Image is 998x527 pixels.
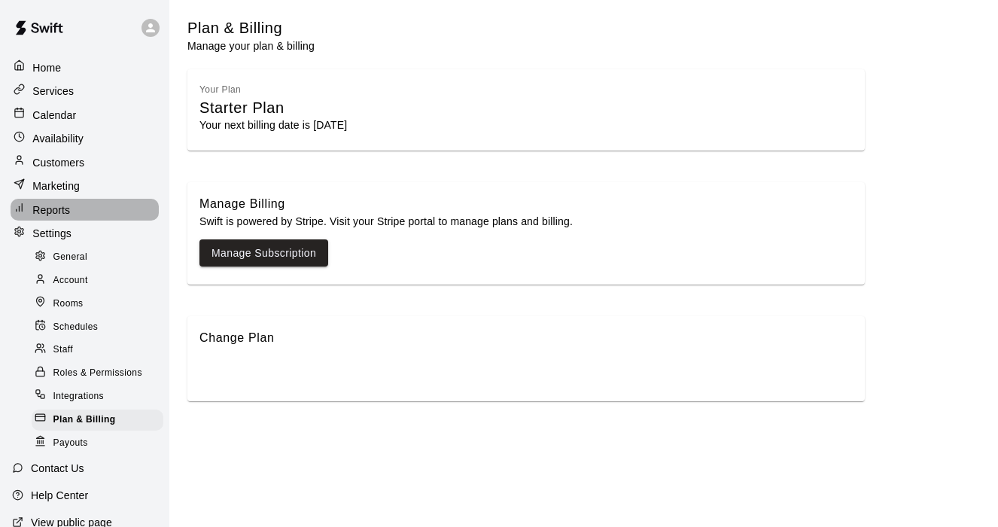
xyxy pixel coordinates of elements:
a: Rooms [32,292,169,315]
a: General [32,246,169,270]
a: Marketing [11,175,159,196]
span: General [53,250,88,265]
p: Manage your plan & billing [187,38,315,53]
span: Staff [53,343,73,358]
a: Staff [32,339,169,362]
span: Payouts [53,436,88,451]
a: Integrations [32,385,169,409]
p: Marketing [32,178,80,193]
span: Plan & Billing [53,413,116,428]
p: Services [32,84,74,99]
p: Reports [32,203,70,218]
a: Roles & Permissions [32,362,169,385]
div: Staff [32,340,163,361]
a: Plan & Billing [32,408,169,431]
a: Manage Subscription [211,244,316,263]
a: Availability [11,128,159,150]
a: Services [11,81,159,102]
a: Calendar [11,104,159,126]
div: Payouts [32,432,163,453]
button: Manage Subscription [199,239,328,267]
a: Settings [11,222,159,244]
a: Payouts [32,431,169,455]
span: Account [53,273,88,288]
div: General [32,247,163,268]
p: Calendar [32,108,76,123]
div: Roles & Permissions [32,363,163,384]
a: Reports [11,199,159,221]
div: Manage Billing [199,194,853,214]
span: Schedules [53,320,99,335]
div: Integrations [32,386,163,407]
span: Rooms [53,297,84,312]
a: Schedules [32,315,169,339]
h5: Plan & Billing [187,18,315,38]
span: Roles & Permissions [53,366,142,381]
div: Account [32,270,163,291]
div: Schedules [32,317,163,338]
div: Starter Plan [199,98,853,118]
div: Plan & Billing [32,410,163,431]
p: Your next billing date is [DATE] [199,117,853,133]
p: Contact Us [31,461,84,476]
a: Customers [11,151,159,173]
a: Home [11,56,159,78]
p: Availability [32,131,84,146]
a: Account [32,270,169,293]
span: Your Plan [199,84,241,95]
p: Home [32,60,61,75]
p: Help Center [31,488,88,503]
span: Integrations [53,389,105,404]
div: Change Plan [199,328,853,348]
p: Swift is powered by Stripe. Visit your Stripe portal to manage plans and billing. [199,214,853,229]
p: Customers [32,155,84,170]
div: Rooms [32,294,163,315]
p: Settings [32,226,72,241]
